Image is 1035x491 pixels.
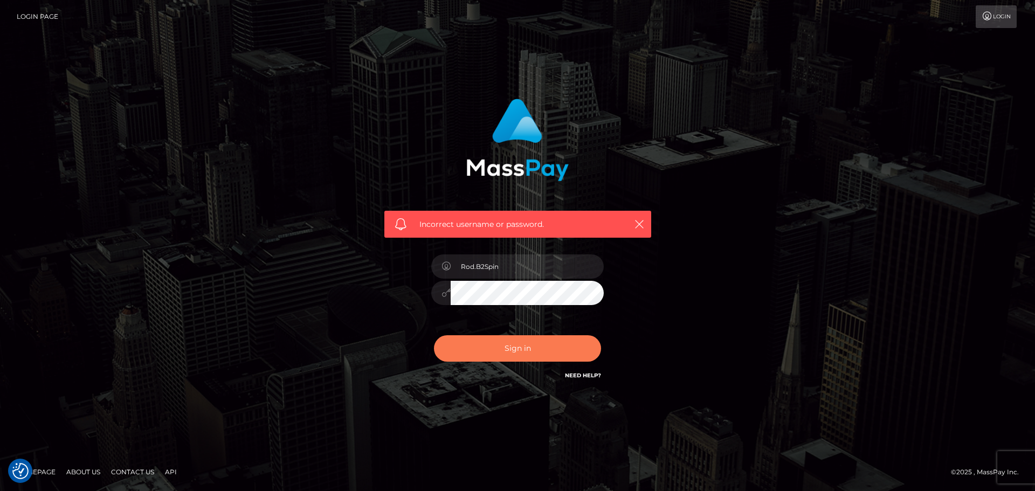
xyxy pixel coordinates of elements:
button: Sign in [434,335,601,362]
img: MassPay Login [466,99,569,181]
a: Login Page [17,5,58,28]
img: Revisit consent button [12,463,29,479]
span: Incorrect username or password. [419,219,616,230]
a: Contact Us [107,464,158,480]
a: Login [976,5,1017,28]
div: © 2025 , MassPay Inc. [951,466,1027,478]
a: About Us [62,464,105,480]
a: Homepage [12,464,60,480]
input: Username... [451,254,604,279]
a: API [161,464,181,480]
a: Need Help? [565,372,601,379]
button: Consent Preferences [12,463,29,479]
